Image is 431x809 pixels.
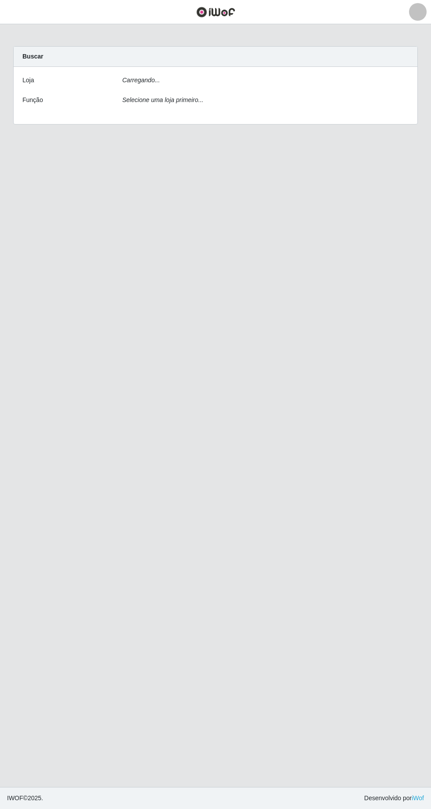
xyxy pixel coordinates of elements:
[7,794,43,803] span: © 2025 .
[412,794,424,802] a: iWof
[22,76,34,85] label: Loja
[22,95,43,105] label: Função
[364,794,424,803] span: Desenvolvido por
[22,53,43,60] strong: Buscar
[7,794,23,802] span: IWOF
[196,7,235,18] img: CoreUI Logo
[122,77,160,84] i: Carregando...
[122,96,203,103] i: Selecione uma loja primeiro...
